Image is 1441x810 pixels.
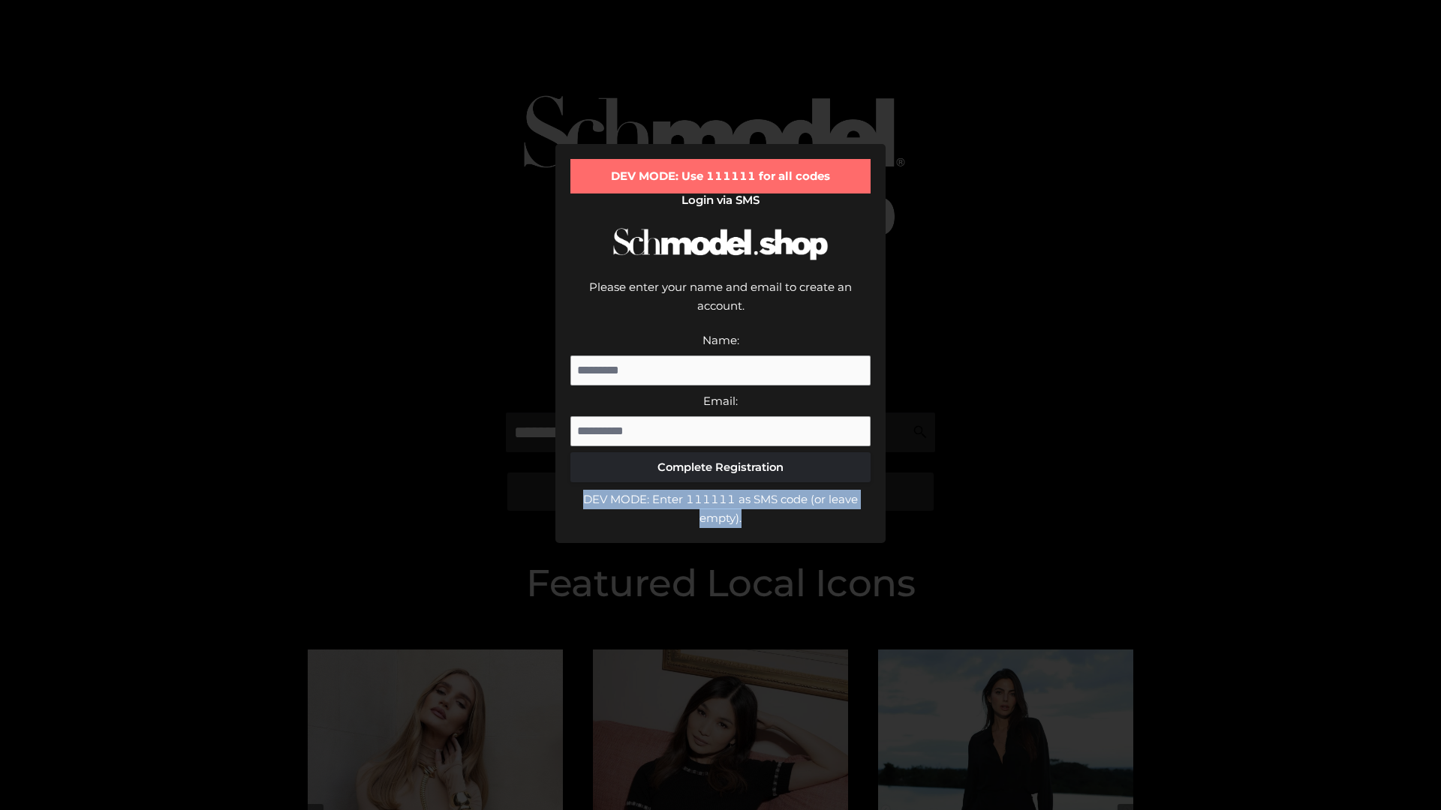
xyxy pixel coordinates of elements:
div: DEV MODE: Enter 111111 as SMS code (or leave empty). [570,490,871,528]
div: DEV MODE: Use 111111 for all codes [570,159,871,193]
button: Complete Registration [570,452,871,482]
label: Email: [703,394,738,408]
h2: Login via SMS [570,193,871,207]
div: Please enter your name and email to create an account. [570,277,871,331]
img: Schmodel Logo [608,214,833,274]
label: Name: [702,333,739,347]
